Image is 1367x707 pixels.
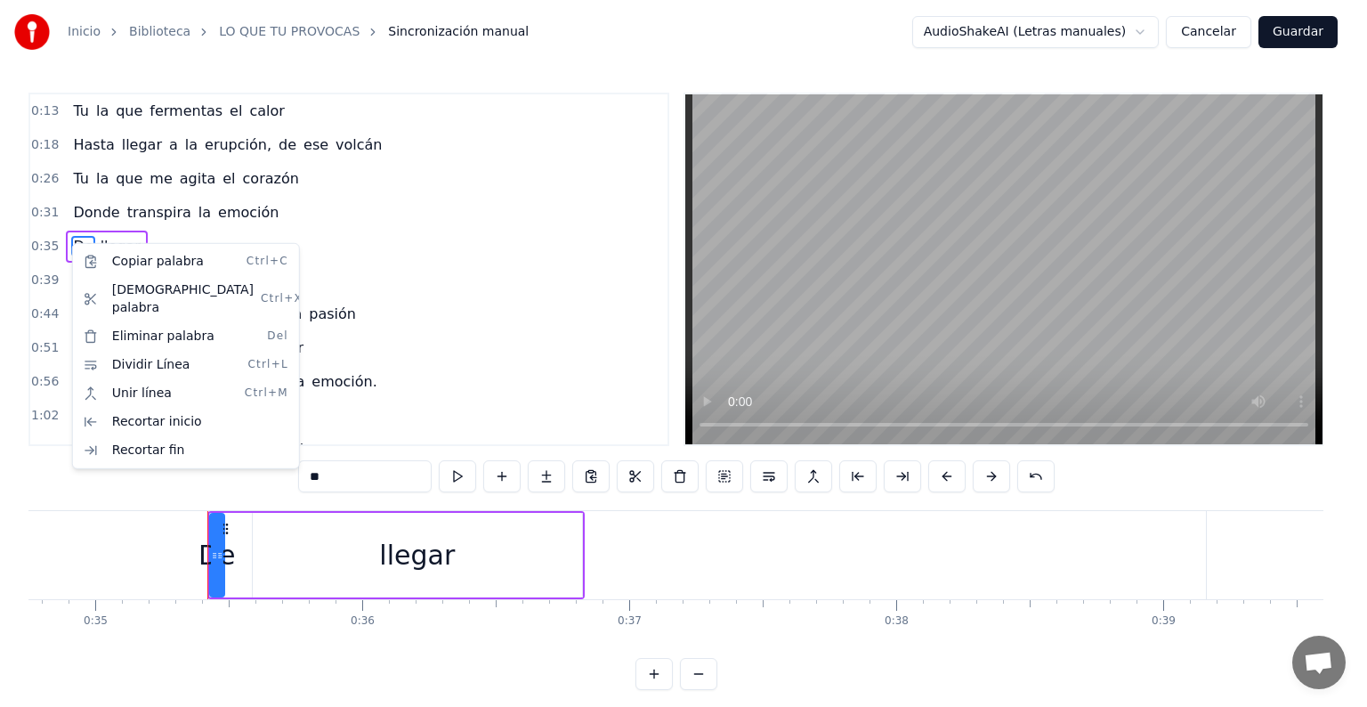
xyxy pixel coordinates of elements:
div: Recortar inicio [77,408,295,436]
div: Copiar palabra [77,248,295,276]
span: Ctrl+L [248,358,288,372]
div: Unir línea [77,379,295,408]
div: Recortar fin [77,436,295,465]
div: [DEMOGRAPHIC_DATA] palabra [77,276,295,322]
span: Del [267,329,288,344]
div: Eliminar palabra [77,322,295,351]
span: Ctrl+C [247,255,288,269]
div: Dividir Línea [77,351,295,379]
span: Ctrl+X [261,292,303,306]
span: Ctrl+M [245,386,288,401]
